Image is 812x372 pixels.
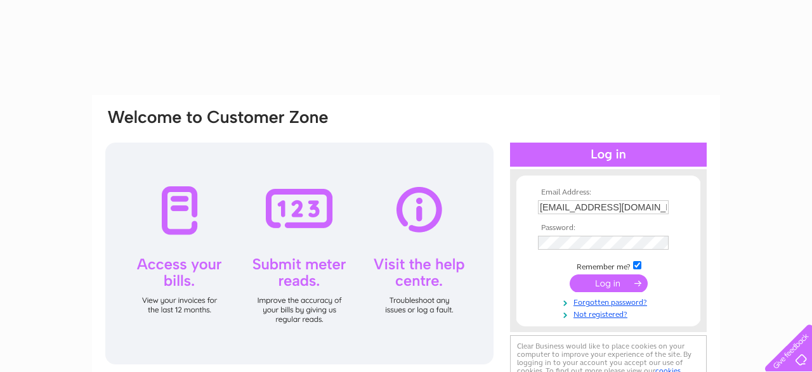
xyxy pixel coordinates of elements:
td: Remember me? [535,259,682,272]
a: Not registered? [538,307,682,319]
th: Email Address: [535,188,682,197]
input: Submit [570,274,648,292]
th: Password: [535,224,682,233]
a: Forgotten password? [538,295,682,307]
